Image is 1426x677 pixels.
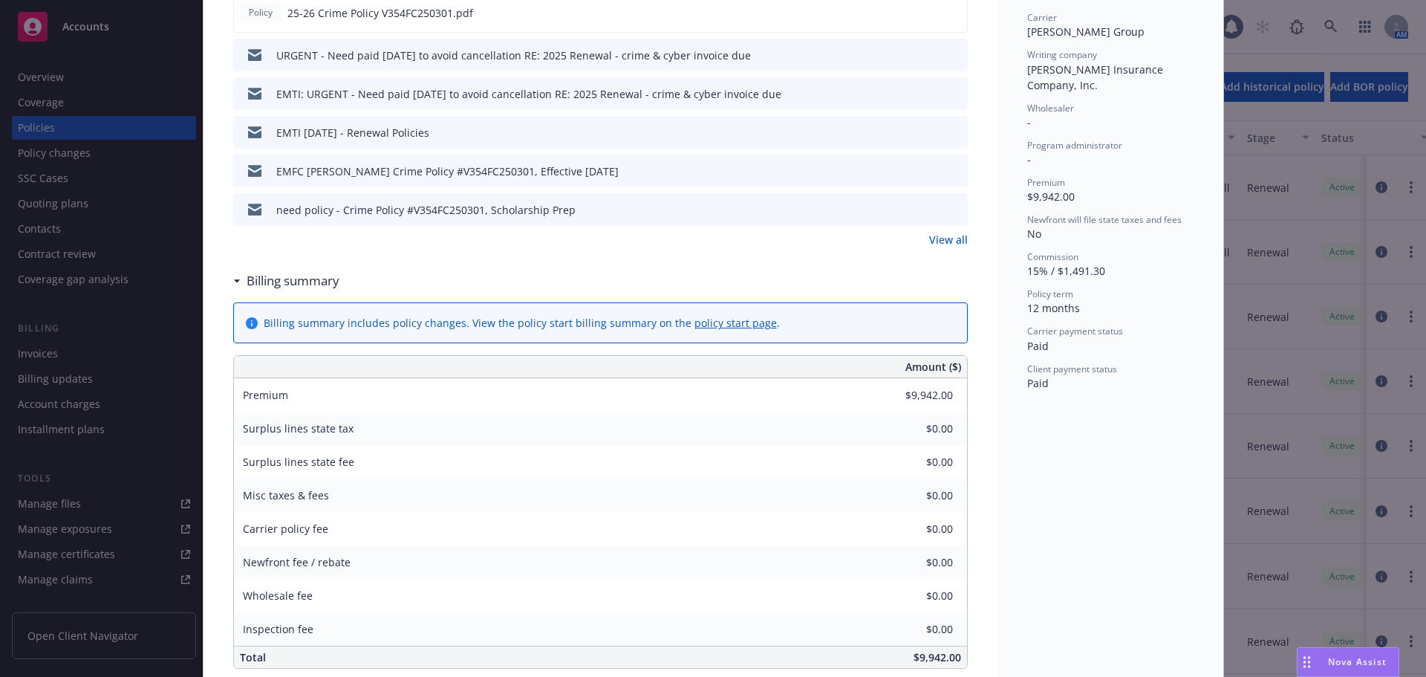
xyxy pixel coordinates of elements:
[865,451,962,473] input: 0.00
[948,125,962,140] button: preview file
[287,5,473,21] span: 25-26 Crime Policy V354FC250301.pdf
[1297,647,1399,677] button: Nova Assist
[1027,301,1080,315] span: 12 months
[948,202,962,218] button: preview file
[865,618,962,641] input: 0.00
[1027,139,1122,152] span: Program administrator
[925,202,937,218] button: download file
[243,622,313,636] span: Inspection fee
[243,421,354,435] span: Surplus lines state tax
[276,48,751,63] div: URGENT - Need paid [DATE] to avoid cancellation RE: 2025 Renewal - crime & cyber invoice due
[1027,11,1057,24] span: Carrier
[1027,115,1031,129] span: -
[1027,250,1078,263] span: Commission
[1027,227,1041,241] span: No
[1298,648,1316,676] div: Drag to move
[276,86,781,102] div: EMTI: URGENT - Need paid [DATE] to avoid cancellation RE: 2025 Renewal - crime & cyber invoice due
[1328,655,1387,668] span: Nova Assist
[694,316,777,330] a: policy start page
[865,418,962,440] input: 0.00
[948,163,962,179] button: preview file
[243,488,329,502] span: Misc taxes & fees
[1027,102,1074,114] span: Wholesaler
[1027,288,1073,300] span: Policy term
[247,271,339,291] h3: Billing summary
[276,163,619,179] div: EMFC [PERSON_NAME] Crime Policy #V354FC250301, Effective [DATE]
[865,518,962,540] input: 0.00
[1027,363,1117,375] span: Client payment status
[243,555,351,569] span: Newfront fee / rebate
[276,202,576,218] div: need policy - Crime Policy #V354FC250301, Scholarship Prep
[905,359,961,375] span: Amount ($)
[240,650,266,664] span: Total
[233,271,339,291] div: Billing summary
[948,86,962,102] button: preview file
[865,485,962,507] input: 0.00
[1027,48,1097,61] span: Writing company
[865,585,962,607] input: 0.00
[1027,25,1145,39] span: [PERSON_NAME] Group
[1027,190,1075,204] span: $9,942.00
[1027,62,1166,92] span: [PERSON_NAME] Insurance Company, Inc.
[264,315,780,331] div: Billing summary includes policy changes. View the policy start billing summary on the .
[1027,325,1123,337] span: Carrier payment status
[925,86,937,102] button: download file
[1027,376,1049,390] span: Paid
[929,232,968,247] a: View all
[1027,152,1031,166] span: -
[925,163,937,179] button: download file
[924,5,936,21] button: download file
[1027,339,1049,353] span: Paid
[865,384,962,406] input: 0.00
[276,125,429,140] div: EMTI [DATE] - Renewal Policies
[243,589,313,603] span: Wholesale fee
[1027,176,1065,189] span: Premium
[246,6,276,19] span: Policy
[243,388,288,402] span: Premium
[948,48,962,63] button: preview file
[243,522,328,536] span: Carrier policy fee
[948,5,961,21] button: preview file
[925,125,937,140] button: download file
[925,48,937,63] button: download file
[243,455,354,469] span: Surplus lines state fee
[1027,213,1182,226] span: Newfront will file state taxes and fees
[1027,264,1105,278] span: 15% / $1,491.30
[865,551,962,574] input: 0.00
[914,650,961,664] span: $9,942.00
